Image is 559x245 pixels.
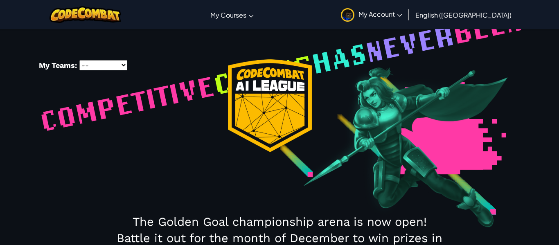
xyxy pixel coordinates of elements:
label: My Teams: [39,59,77,71]
img: avatar [341,8,354,22]
span: has [309,34,370,81]
span: English ([GEOGRAPHIC_DATA]) [415,11,512,19]
img: CodeCombat logo [50,6,121,23]
span: never [363,16,457,70]
span: Competitive [37,67,218,139]
a: English ([GEOGRAPHIC_DATA]) [411,4,516,26]
a: My Courses [206,4,258,26]
span: My Courses [210,11,246,19]
span: My Account [358,10,402,18]
a: My Account [337,2,406,27]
